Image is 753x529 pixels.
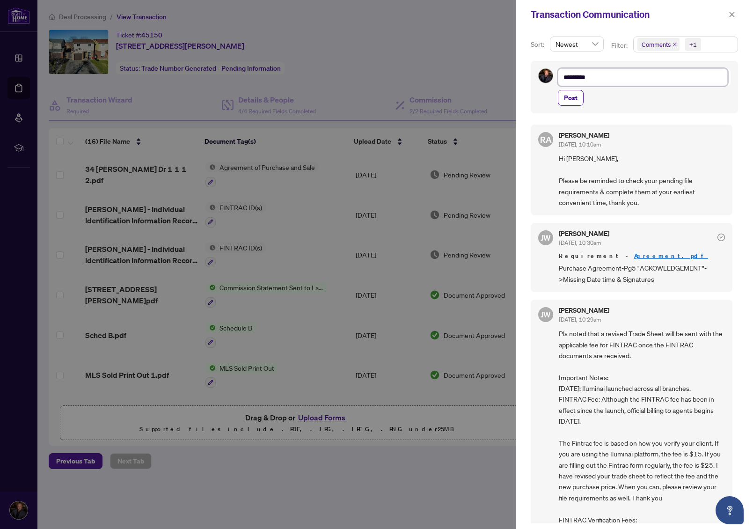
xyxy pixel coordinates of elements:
[559,263,725,285] span: Purchase Agreement-Pg5 "ACKOWLEDGEMENT"->Missing Date time & Signatures
[531,7,726,22] div: Transaction Communication
[558,90,584,106] button: Post
[716,496,744,524] button: Open asap
[559,251,725,261] span: Requirement -
[559,153,725,208] span: Hi [PERSON_NAME], Please be reminded to check your pending file requirements & complete them at y...
[611,40,629,51] p: Filter:
[689,40,697,49] div: +1
[673,42,677,47] span: close
[540,133,552,146] span: RA
[729,11,735,18] span: close
[556,37,598,51] span: Newest
[559,307,609,314] h5: [PERSON_NAME]
[559,316,601,323] span: [DATE], 10:29am
[634,252,708,260] a: Agreement.pdf
[541,232,551,244] span: JW
[539,69,553,83] img: Profile Icon
[559,141,601,148] span: [DATE], 10:10am
[642,40,671,49] span: Comments
[564,90,578,105] span: Post
[559,230,609,237] h5: [PERSON_NAME]
[559,132,609,139] h5: [PERSON_NAME]
[541,309,551,321] span: JW
[531,39,546,50] p: Sort:
[559,239,601,246] span: [DATE], 10:30am
[637,38,680,51] span: Comments
[717,234,725,241] span: check-circle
